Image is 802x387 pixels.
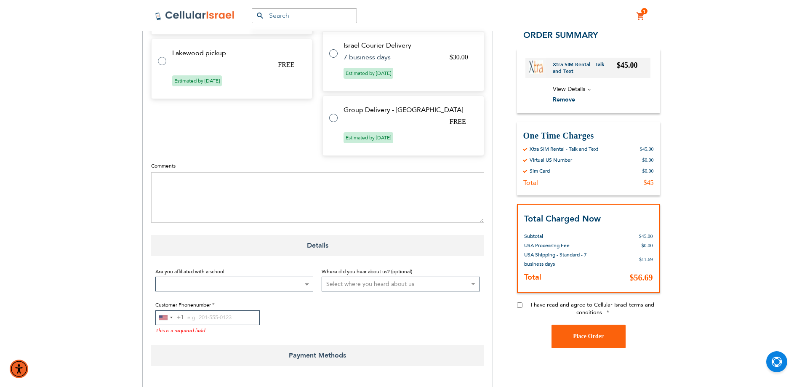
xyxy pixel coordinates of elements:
[630,273,653,282] span: $56.69
[642,168,654,174] div: $0.00
[450,53,468,61] span: $30.00
[640,146,654,152] div: $45.00
[644,179,654,187] div: $45
[177,312,184,323] div: +1
[617,61,638,69] span: $45.00
[524,251,587,267] span: USA Shipping - Standard - 7 business days
[642,157,654,163] div: $0.00
[552,325,626,348] button: Place Order
[523,179,538,187] div: Total
[524,225,590,241] th: Subtotal
[344,132,393,143] span: Estimated by [DATE]
[553,85,585,93] span: View Details
[252,8,357,23] input: Search
[531,301,654,316] span: I have read and agree to Cellular Israel terms and conditions.
[344,68,393,79] span: Estimated by [DATE]
[643,8,646,15] span: 1
[523,29,598,41] span: Order Summary
[524,242,570,249] span: USA Processing Fee
[155,310,260,325] input: e.g. 201-555-0123
[524,213,601,224] strong: Total Charged Now
[344,53,439,61] td: 7 business days
[523,130,654,141] h3: One Time Charges
[553,96,575,104] span: Remove
[524,272,541,283] strong: Total
[530,157,572,163] div: Virtual US Number
[553,61,617,75] a: Xtra SIM Rental - Talk and Text
[151,235,484,256] span: Details
[172,49,302,57] td: Lakewood pickup
[151,162,484,170] label: Comments
[573,333,604,339] span: Place Order
[156,311,184,325] button: Selected country
[151,345,484,366] span: Payment Methods
[639,233,653,239] span: $45.00
[636,11,645,21] a: 1
[155,268,224,275] span: Are you affiliated with a school
[642,243,653,248] span: $0.00
[278,61,294,68] span: FREE
[322,268,412,275] span: Where did you hear about us? (optional)
[344,42,474,49] td: Israel Courier Delivery
[155,302,211,308] span: Customer Phonenumber
[344,106,474,114] td: Group Delivery - [GEOGRAPHIC_DATA]
[450,118,466,125] span: FREE
[529,60,543,74] img: Xtra SIM Rental - Talk and Text
[155,327,206,334] span: This is a required field.
[530,146,598,152] div: Xtra SIM Rental - Talk and Text
[639,256,653,262] span: $11.69
[155,11,235,21] img: Cellular Israel Logo
[172,75,222,86] span: Estimated by [DATE]
[530,168,550,174] div: Sim Card
[10,360,28,378] div: Accessibility Menu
